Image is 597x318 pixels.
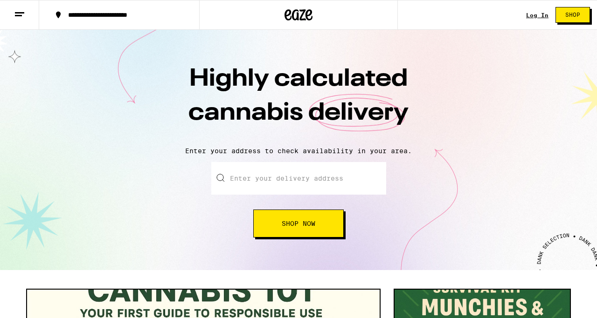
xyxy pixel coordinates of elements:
[253,210,344,237] button: Shop Now
[526,12,548,18] div: Log In
[282,220,315,227] span: Shop Now
[211,162,386,195] input: Enter your delivery address
[9,147,588,155] p: Enter your address to check availability in your area.
[565,12,580,18] span: Shop
[555,7,590,23] button: Shop
[135,62,462,140] h1: Highly calculated cannabis delivery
